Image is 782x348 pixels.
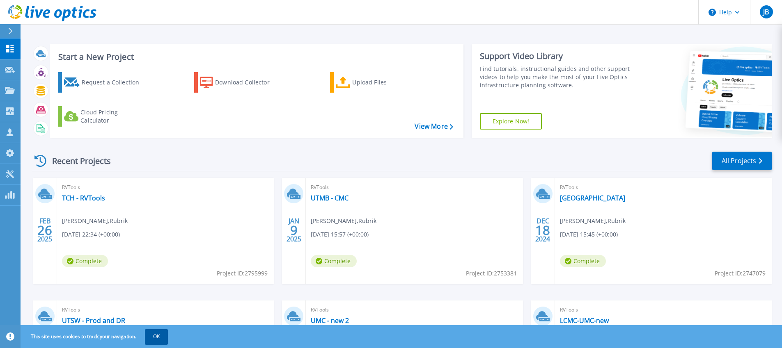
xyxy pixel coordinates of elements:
[37,227,52,234] span: 26
[560,255,606,267] span: Complete
[466,269,517,278] span: Project ID: 2753381
[763,9,769,15] span: JB
[32,151,122,171] div: Recent Projects
[62,194,105,202] a: TCH - RVTools
[715,269,766,278] span: Project ID: 2747079
[330,72,422,93] a: Upload Files
[560,305,767,314] span: RVTools
[62,255,108,267] span: Complete
[480,65,633,89] div: Find tutorials, instructional guides and other support videos to help you make the most of your L...
[352,74,418,91] div: Upload Files
[311,230,369,239] span: [DATE] 15:57 (+00:00)
[480,51,633,61] div: Support Video Library
[311,255,357,267] span: Complete
[480,113,542,130] a: Explore Now!
[311,183,518,192] span: RVTools
[215,74,281,91] div: Download Collector
[560,183,767,192] span: RVTools
[535,227,550,234] span: 18
[311,216,376,225] span: [PERSON_NAME] , Rubrik
[194,72,286,93] a: Download Collector
[712,152,772,170] a: All Projects
[58,72,150,93] a: Request a Collection
[560,194,625,202] a: [GEOGRAPHIC_DATA]
[23,329,168,344] span: This site uses cookies to track your navigation.
[37,215,53,245] div: FEB 2025
[560,230,618,239] span: [DATE] 15:45 (+00:00)
[286,215,302,245] div: JAN 2025
[311,305,518,314] span: RVTools
[58,106,150,127] a: Cloud Pricing Calculator
[290,227,298,234] span: 9
[145,329,168,344] button: OK
[62,316,125,325] a: UTSW - Prod and DR
[560,216,626,225] span: [PERSON_NAME] , Rubrik
[62,216,128,225] span: [PERSON_NAME] , Rubrik
[560,316,609,325] a: LCMC-UMC-new
[82,74,147,91] div: Request a Collection
[535,215,550,245] div: DEC 2024
[311,194,349,202] a: UTMB - CMC
[62,230,120,239] span: [DATE] 22:34 (+00:00)
[311,316,349,325] a: UMC - new 2
[58,52,453,61] h3: Start a New Project
[62,305,269,314] span: RVTools
[62,183,269,192] span: RVTools
[80,108,146,125] div: Cloud Pricing Calculator
[217,269,268,278] span: Project ID: 2795999
[415,123,453,130] a: View More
